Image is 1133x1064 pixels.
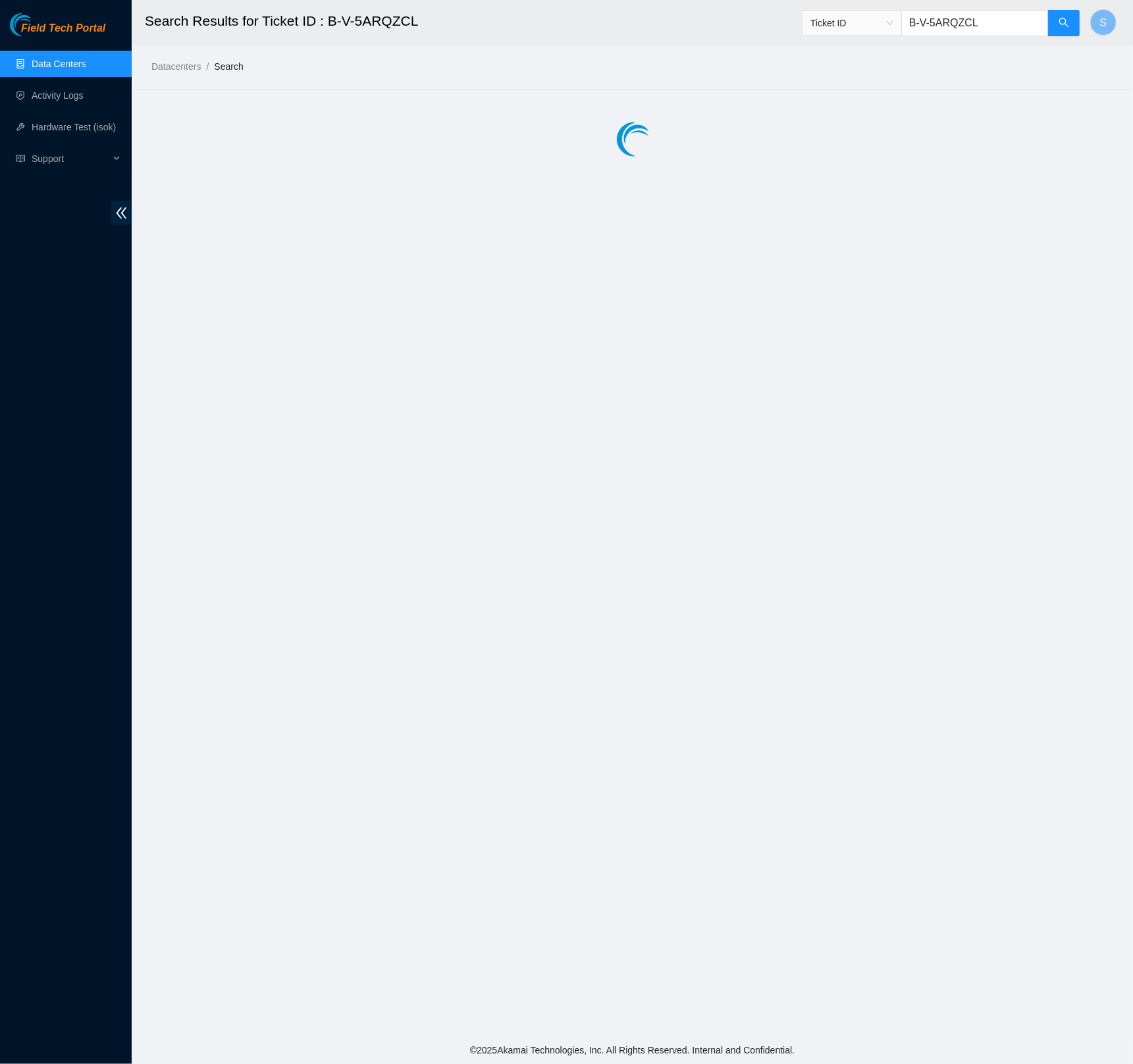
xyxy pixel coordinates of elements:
[1048,10,1080,36] button: search
[32,146,109,172] span: Support
[1100,14,1107,31] span: S
[151,61,201,72] a: Datacenters
[21,22,105,35] span: Field Tech Portal
[901,10,1049,36] input: Enter text here...
[206,61,209,72] span: /
[214,61,243,72] a: Search
[132,1036,1133,1064] footer: © 2025 Akamai Technologies, Inc. All Rights Reserved. Internal and Confidential.
[32,122,116,132] a: Hardware Test (isok)
[1059,17,1069,30] span: search
[810,13,893,33] span: Ticket ID
[111,201,132,225] span: double-left
[10,13,66,36] img: Akamai Technologies
[32,59,86,69] a: Data Centers
[10,24,105,41] a: Akamai TechnologiesField Tech Portal
[1090,9,1117,36] button: S
[16,154,25,163] span: read
[32,90,84,101] a: Activity Logs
